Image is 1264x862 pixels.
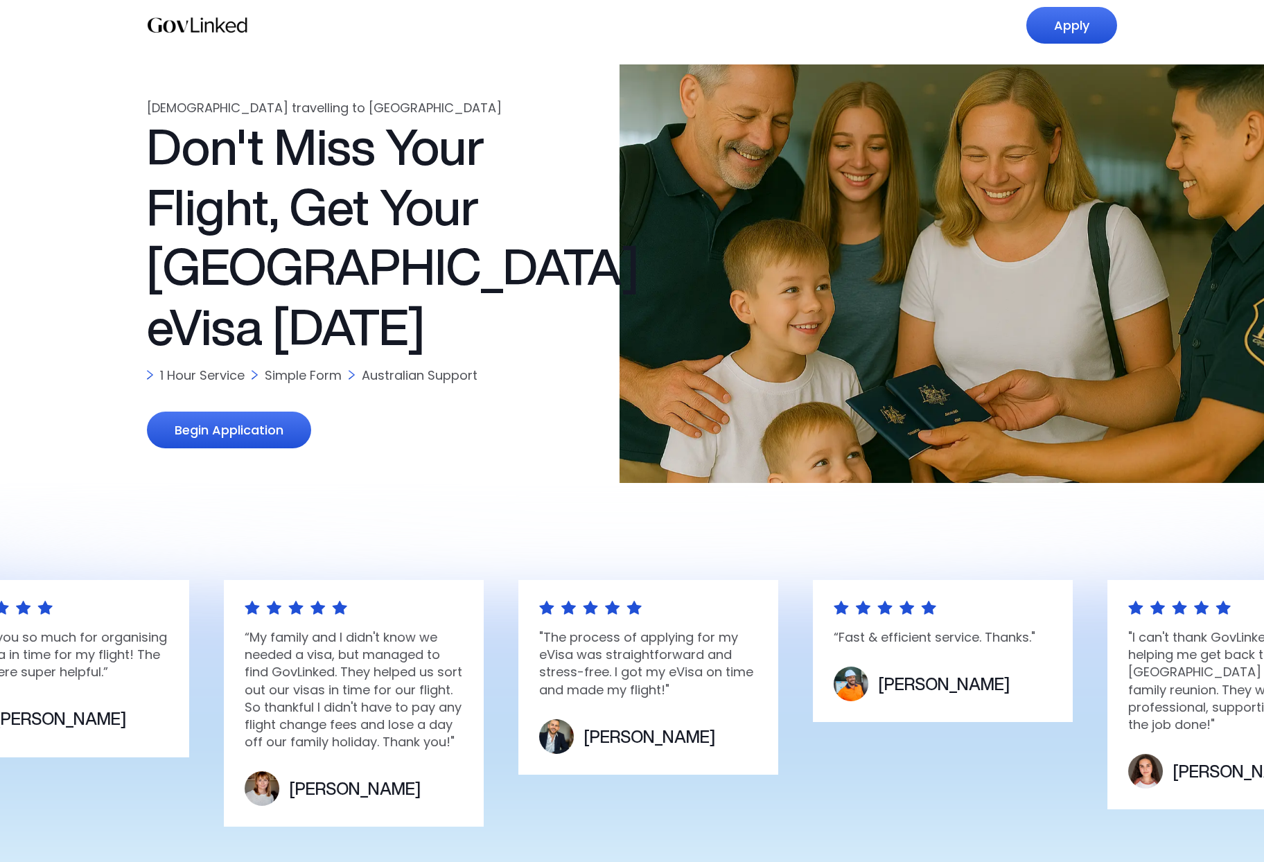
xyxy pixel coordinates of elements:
[539,601,642,615] img: Star logo
[290,780,421,798] h2: [PERSON_NAME]
[147,99,583,116] div: [DEMOGRAPHIC_DATA] travelling to [GEOGRAPHIC_DATA]
[362,367,477,384] div: Australian Support
[1128,601,1231,615] img: Star logo
[147,12,249,39] a: home
[245,772,279,807] img: Avatar 02
[584,728,715,746] h2: [PERSON_NAME]
[539,628,757,698] p: "The process of applying for my eVisa was straightforward and stress-free. I got my eVisa on time...
[147,370,153,380] img: Icon 10
[834,601,936,615] img: Star logo
[879,675,1010,693] h2: [PERSON_NAME]
[265,367,342,384] div: Simple Form
[1128,755,1163,789] img: Avatar 06
[147,412,311,448] a: Begin Application
[245,601,347,615] img: Star logo
[349,370,355,380] img: Icon 10
[834,628,1052,646] p: “Fast & efficient service. Thanks."
[1026,7,1117,44] a: Apply
[252,370,258,380] img: Icon 10
[160,367,245,384] div: 1 Hour Service
[245,628,463,750] p: “My family and I didn't know we needed a visa, but managed to find GovLinked. They helped us sort...
[147,116,583,356] h1: Don't Miss Your Flight, Get Your [GEOGRAPHIC_DATA] eVisa [DATE]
